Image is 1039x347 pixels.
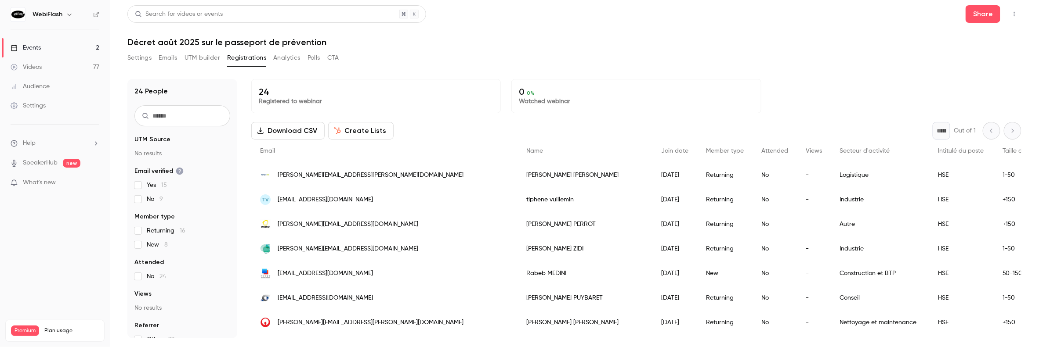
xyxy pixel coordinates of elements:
[697,187,753,212] div: Returning
[652,212,697,236] div: [DATE]
[518,236,652,261] div: [PERSON_NAME] ZIDI
[134,135,230,344] section: facet-groups
[327,51,339,65] button: CTA
[33,10,62,19] h6: WebiFlash
[227,51,266,65] button: Registrations
[929,261,994,286] div: HSE
[164,242,168,248] span: 8
[134,86,168,97] h1: 24 People
[753,261,797,286] div: No
[797,236,831,261] div: -
[44,327,99,334] span: Plan usage
[11,326,39,336] span: Premium
[697,310,753,335] div: Returning
[159,196,163,202] span: 9
[278,195,373,204] span: [EMAIL_ADDRESS][DOMAIN_NAME]
[278,293,373,303] span: [EMAIL_ADDRESS][DOMAIN_NAME]
[518,261,652,286] div: Rabeb MEDINI
[831,212,929,236] div: Autre
[260,293,271,303] img: ficime.fr
[260,219,271,229] img: orano.group
[929,286,994,310] div: HSE
[23,178,56,187] span: What's new
[147,240,168,249] span: New
[840,148,890,154] span: Secteur d'activité
[147,335,174,344] span: Other
[831,236,929,261] div: Industrie
[11,139,99,148] li: help-dropdown-opener
[147,195,163,204] span: No
[161,182,167,188] span: 15
[761,148,788,154] span: Attended
[278,171,463,180] span: [PERSON_NAME][EMAIL_ADDRESS][PERSON_NAME][DOMAIN_NAME]
[753,187,797,212] div: No
[652,286,697,310] div: [DATE]
[278,220,418,229] span: [PERSON_NAME][EMAIL_ADDRESS][DOMAIN_NAME]
[260,148,275,154] span: Email
[11,7,25,21] img: WebiFlash
[753,212,797,236] div: No
[966,5,1000,23] button: Share
[251,122,325,140] button: Download CSV
[11,82,50,91] div: Audience
[127,37,1021,47] h1: Décret août 2025 sur le passeport de prévention
[753,163,797,187] div: No
[652,310,697,335] div: [DATE]
[929,163,994,187] div: HSE
[185,51,220,65] button: UTM builder
[831,261,929,286] div: Construction et BTP
[134,304,230,312] p: No results
[929,236,994,261] div: HSE
[938,148,984,154] span: Intitulé du poste
[147,226,185,235] span: Returning
[168,336,174,343] span: 22
[134,258,164,267] span: Attended
[706,148,744,154] span: Member type
[134,149,230,158] p: No results
[652,187,697,212] div: [DATE]
[147,181,167,190] span: Yes
[661,148,688,154] span: Join date
[929,310,994,335] div: HSE
[134,321,159,330] span: Referrer
[135,10,223,19] div: Search for videos or events
[753,310,797,335] div: No
[518,310,652,335] div: [PERSON_NAME] [PERSON_NAME]
[328,122,394,140] button: Create Lists
[260,243,271,254] img: verallia.com
[518,163,652,187] div: [PERSON_NAME] [PERSON_NAME]
[697,212,753,236] div: Returning
[147,272,166,281] span: No
[797,261,831,286] div: -
[134,290,152,298] span: Views
[159,273,166,279] span: 24
[308,51,320,65] button: Polls
[260,317,271,328] img: veolia.com
[831,163,929,187] div: Logistique
[278,244,418,254] span: [PERSON_NAME][EMAIL_ADDRESS][DOMAIN_NAME]
[11,63,42,72] div: Videos
[797,212,831,236] div: -
[518,212,652,236] div: [PERSON_NAME] PERROT
[278,318,463,327] span: [PERSON_NAME][EMAIL_ADDRESS][PERSON_NAME][DOMAIN_NAME]
[697,163,753,187] div: Returning
[180,228,185,234] span: 16
[63,159,80,168] span: new
[797,310,831,335] div: -
[159,51,177,65] button: Emails
[831,286,929,310] div: Conseil
[23,158,58,168] a: SpeakerHub
[134,212,175,221] span: Member type
[518,187,652,212] div: tiphene vuillemin
[89,179,99,187] iframe: Noticeable Trigger
[278,269,373,278] span: [EMAIL_ADDRESS][DOMAIN_NAME]
[697,286,753,310] div: Returning
[518,286,652,310] div: [PERSON_NAME] PUYBARET
[260,170,271,180] img: tempo-one.com
[806,148,822,154] span: Views
[753,286,797,310] div: No
[11,43,41,52] div: Events
[652,261,697,286] div: [DATE]
[831,310,929,335] div: Nettoyage et maintenance
[929,187,994,212] div: HSE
